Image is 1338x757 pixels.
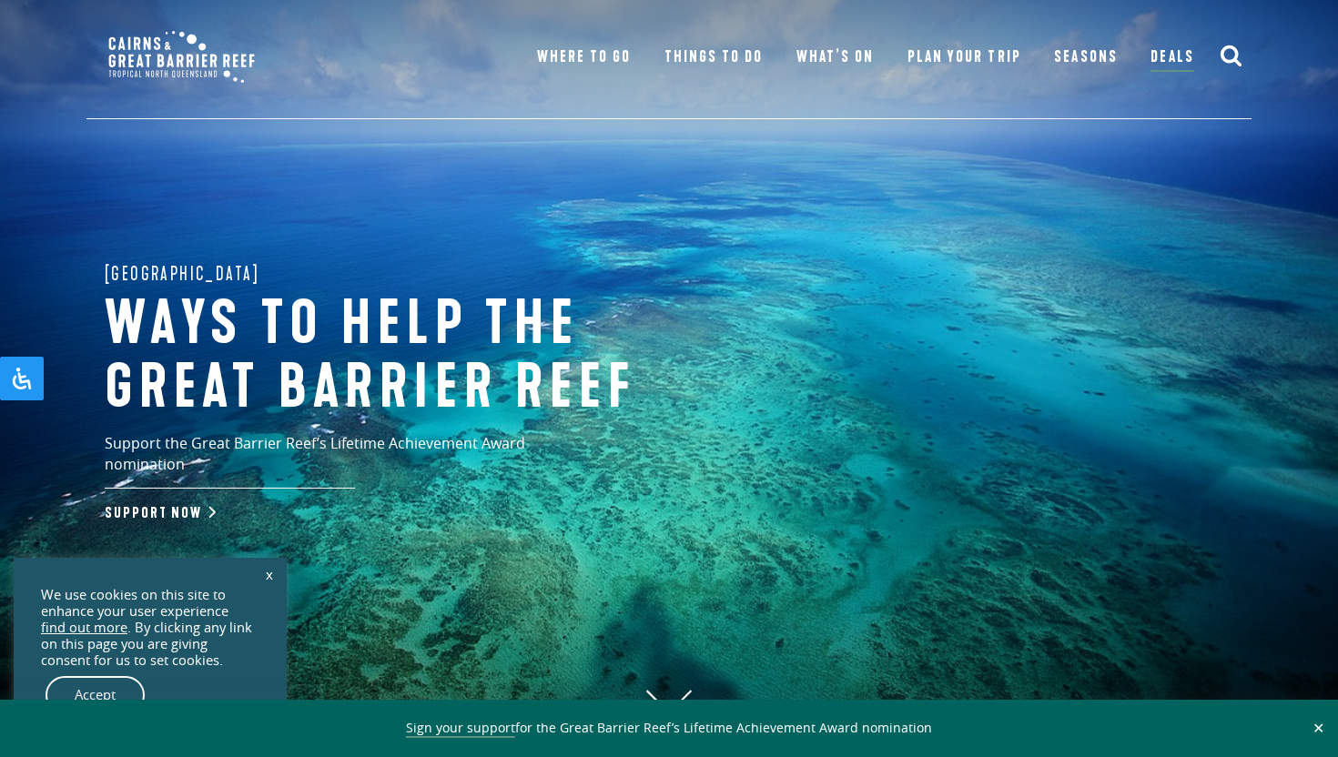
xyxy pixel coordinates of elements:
svg: Open Accessibility Panel [11,368,33,389]
button: Close [1308,720,1329,736]
a: Accept [46,676,145,714]
div: We use cookies on this site to enhance your user experience . By clicking any link on this page y... [41,587,259,669]
img: CGBR-TNQ_dual-logo.svg [96,18,268,96]
a: x [257,554,282,594]
a: Where To Go [537,45,631,70]
a: Things To Do [664,45,763,70]
a: Deals [1150,45,1193,72]
a: find out more [41,620,127,636]
span: for the Great Barrier Reef’s Lifetime Achievement Award nomination [406,719,932,738]
p: Support the Great Barrier Reef’s Lifetime Achievement Award nomination [105,433,605,489]
a: Support Now [105,504,212,522]
h1: Ways to help the great barrier reef [105,293,705,419]
span: [GEOGRAPHIC_DATA] [105,259,260,288]
a: Sign your support [406,719,515,738]
a: Seasons [1054,45,1117,70]
a: What’s On [796,45,874,70]
a: Plan Your Trip [907,45,1021,70]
